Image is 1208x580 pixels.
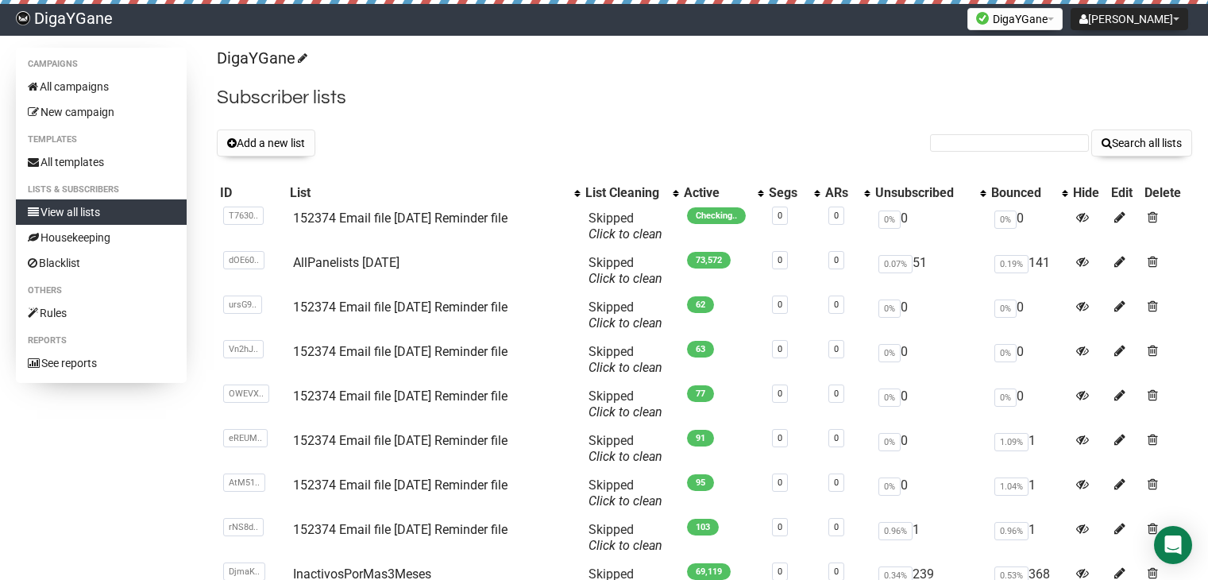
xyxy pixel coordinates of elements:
a: 0 [834,211,839,221]
div: Delete [1144,185,1189,201]
a: 0 [834,389,839,399]
button: Search all lists [1091,130,1192,157]
button: [PERSON_NAME] [1071,8,1188,30]
span: 91 [687,430,714,447]
span: 103 [687,519,719,536]
a: 0 [834,433,839,443]
th: List Cleaning: No sort applied, activate to apply an ascending sort [582,182,681,204]
td: 0 [872,204,988,249]
div: List [290,185,566,201]
span: Skipped [589,344,662,375]
a: See reports [16,350,187,376]
a: 0 [834,478,839,488]
span: Skipped [589,211,662,242]
td: 1 [988,471,1070,516]
li: Reports [16,331,187,350]
a: View all lists [16,199,187,225]
span: Skipped [589,478,662,508]
span: AtM51.. [223,474,265,492]
span: OWEVX.. [223,385,269,403]
a: Click to clean [589,538,662,553]
div: ARs [825,185,856,201]
span: 0% [994,344,1017,362]
span: 0% [878,300,901,318]
h2: Subscriber lists [217,83,1192,112]
a: Click to clean [589,271,662,286]
a: 0 [834,344,839,354]
span: 73,572 [687,252,731,269]
th: List: No sort applied, activate to apply an ascending sort [287,182,582,204]
a: Blacklist [16,250,187,276]
span: rNS8d.. [223,518,264,536]
li: Others [16,281,187,300]
span: 0% [994,300,1017,318]
a: Rules [16,300,187,326]
span: 0% [878,478,901,496]
span: Vn2hJ.. [223,340,264,358]
th: Segs: No sort applied, activate to apply an ascending sort [766,182,822,204]
span: Skipped [589,522,662,553]
th: Edit: No sort applied, sorting is disabled [1108,182,1140,204]
span: Skipped [589,255,662,286]
span: ursG9.. [223,296,262,314]
a: 0 [778,300,782,310]
div: ID [220,185,284,201]
a: 0 [834,300,839,310]
a: 0 [834,522,839,532]
img: favicons [976,12,989,25]
a: Click to clean [589,315,662,331]
a: Click to clean [589,449,662,464]
span: Checking.. [687,207,746,224]
a: Housekeeping [16,225,187,250]
a: Click to clean [589,493,662,508]
a: DigaYGane [217,48,305,68]
td: 0 [988,338,1070,382]
span: 0% [994,211,1017,229]
span: Skipped [589,389,662,420]
span: 0% [878,389,901,407]
span: eREUM.. [223,429,268,447]
td: 0 [988,382,1070,427]
span: 63 [687,341,714,358]
span: 77 [687,385,714,402]
a: 152374 Email file [DATE] Reminder file [293,522,508,537]
span: 0% [994,389,1017,407]
span: 62 [687,296,714,313]
th: Delete: No sort applied, sorting is disabled [1141,182,1192,204]
td: 1 [988,427,1070,471]
a: 152374 Email file [DATE] Reminder file [293,211,508,226]
td: 51 [872,249,988,293]
td: 0 [872,293,988,338]
a: 152374 Email file [DATE] Reminder file [293,478,508,493]
a: 0 [778,344,782,354]
td: 1 [988,516,1070,560]
td: 1 [872,516,988,560]
a: 0 [778,566,782,577]
div: Bounced [991,185,1054,201]
span: 1.09% [994,433,1029,451]
td: 0 [988,293,1070,338]
th: Bounced: No sort applied, activate to apply an ascending sort [988,182,1070,204]
a: 152374 Email file [DATE] Reminder file [293,433,508,448]
button: DigaYGane [967,8,1063,30]
a: Click to clean [589,360,662,375]
span: 0.96% [994,522,1029,540]
a: 152374 Email file [DATE] Reminder file [293,389,508,404]
a: 0 [778,255,782,265]
th: ARs: No sort applied, activate to apply an ascending sort [822,182,872,204]
span: 0% [878,433,901,451]
a: 0 [778,211,782,221]
li: Templates [16,130,187,149]
a: All campaigns [16,74,187,99]
th: Unsubscribed: No sort applied, activate to apply an ascending sort [872,182,988,204]
li: Campaigns [16,55,187,74]
span: 0.96% [878,522,913,540]
a: 152374 Email file [DATE] Reminder file [293,300,508,315]
span: 0% [878,344,901,362]
div: Open Intercom Messenger [1154,526,1192,564]
a: 0 [778,389,782,399]
a: 0 [834,566,839,577]
img: f83b26b47af82e482c948364ee7c1d9c [16,11,30,25]
a: All templates [16,149,187,175]
span: Skipped [589,300,662,331]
